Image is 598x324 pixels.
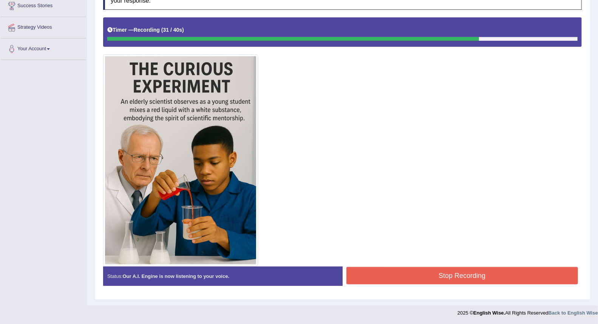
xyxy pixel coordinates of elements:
button: Stop Recording [346,267,578,284]
b: ( [161,27,163,33]
div: 2025 © All Rights Reserved [457,305,598,316]
b: ) [182,27,184,33]
strong: Our A.I. Engine is now listening to your voice. [122,273,229,279]
b: 31 / 40s [163,27,182,33]
a: Back to English Wise [549,310,598,316]
a: Strategy Videos [0,17,87,36]
b: Recording [134,27,160,33]
a: Your Account [0,39,87,57]
div: Status: [103,267,343,286]
h5: Timer — [107,27,184,33]
strong: English Wise. [473,310,505,316]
